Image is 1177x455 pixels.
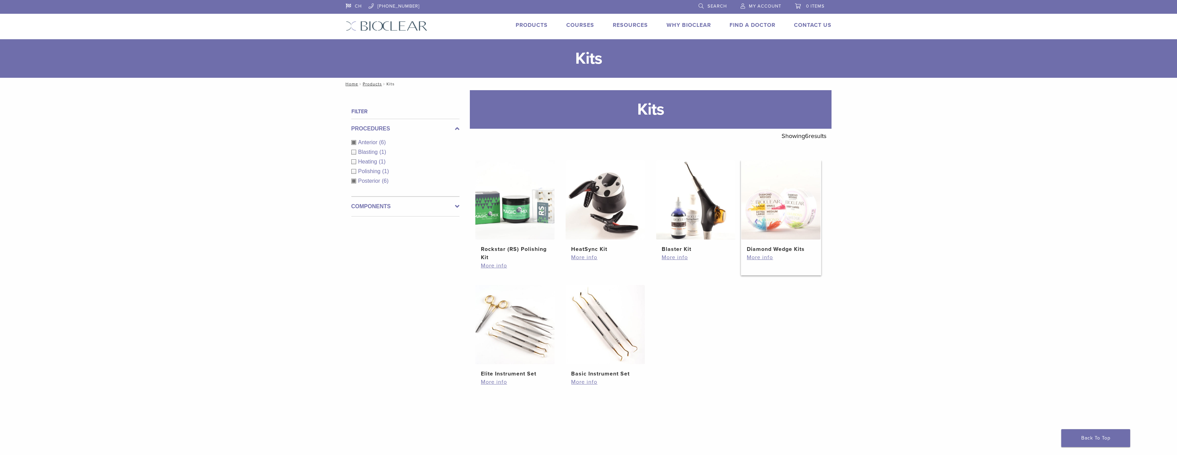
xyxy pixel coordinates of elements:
img: Diamond Wedge Kits [741,160,820,240]
span: My Account [749,3,781,9]
a: More info [571,253,639,262]
p: Showing results [782,129,826,143]
a: More info [662,253,730,262]
img: Elite Instrument Set [475,285,555,364]
span: (6) [382,178,389,184]
a: More info [481,378,549,386]
span: Anterior [358,139,379,145]
span: Posterior [358,178,382,184]
a: Contact Us [794,22,832,29]
a: Products [363,82,382,86]
h2: Elite Instrument Set [481,370,549,378]
img: Rockstar (RS) Polishing Kit [475,160,555,240]
span: (6) [379,139,386,145]
span: (1) [382,168,389,174]
a: Back To Top [1061,429,1130,447]
a: Courses [566,22,594,29]
a: Resources [613,22,648,29]
a: More info [481,262,549,270]
img: HeatSync Kit [566,160,645,240]
h2: Basic Instrument Set [571,370,639,378]
a: Diamond Wedge KitsDiamond Wedge Kits [741,160,821,253]
img: Blaster Kit [656,160,735,240]
span: 0 items [806,3,825,9]
h4: Filter [351,107,460,116]
h2: HeatSync Kit [571,245,639,253]
nav: Kits [341,78,837,90]
a: HeatSync KitHeatSync Kit [565,160,646,253]
a: Home [343,82,358,86]
a: Rockstar (RS) Polishing KitRockstar (RS) Polishing Kit [475,160,555,262]
span: Heating [358,159,379,165]
h2: Rockstar (RS) Polishing Kit [481,245,549,262]
a: Blaster KitBlaster Kit [656,160,736,253]
span: Polishing [358,168,382,174]
h2: Blaster Kit [662,245,730,253]
label: Procedures [351,125,460,133]
span: 6 [805,132,809,140]
a: More info [747,253,815,262]
a: Products [516,22,548,29]
a: Elite Instrument SetElite Instrument Set [475,285,555,378]
a: Find A Doctor [730,22,775,29]
a: Basic Instrument SetBasic Instrument Set [565,285,646,378]
h1: Kits [470,90,832,129]
a: Why Bioclear [667,22,711,29]
h2: Diamond Wedge Kits [747,245,815,253]
span: / [382,82,386,86]
span: Search [708,3,727,9]
label: Components [351,202,460,211]
img: Bioclear [346,21,427,31]
span: (1) [379,159,386,165]
a: More info [571,378,639,386]
span: Blasting [358,149,380,155]
img: Basic Instrument Set [566,285,645,364]
span: / [358,82,363,86]
span: (1) [379,149,386,155]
